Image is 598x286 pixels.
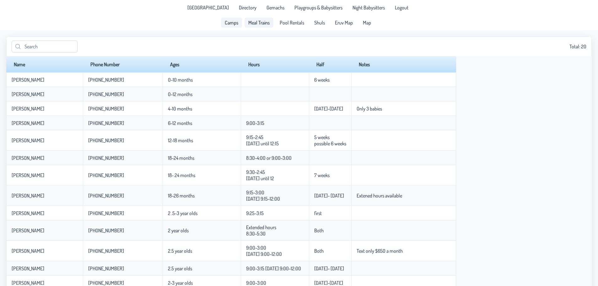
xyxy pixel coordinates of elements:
[291,3,346,13] a: Playgroups & Babysitters
[168,91,192,97] p-celleditor: 0-12 months
[314,20,325,25] span: Shuls
[246,120,264,126] p-celleditor: 9:00-3:15
[335,20,353,25] span: Eruv Map
[168,227,189,234] p-celleditor: 2 year olds
[184,3,233,13] a: [GEOGRAPHIC_DATA]
[314,280,343,286] p-celleditor: [DATE]-[DATE]
[88,155,124,161] p-celleditor: [PHONE_NUMBER]
[267,5,284,10] span: Gemachs
[246,245,282,257] p-celleditor: 9:00-3:00 [DATE] 9:00-12:00
[88,105,124,112] p-celleditor: [PHONE_NUMBER]
[88,210,124,216] p-celleditor: [PHONE_NUMBER]
[395,5,408,10] span: Logout
[241,56,309,73] th: Hours
[225,20,238,25] span: Camps
[163,56,241,73] th: Ages
[168,137,193,143] p-celleditor: 12-18 months
[314,134,346,147] p-celleditor: 5 weeks possible 6 weeks
[246,224,276,237] p-celleditor: Extended hours 8:30-5:30
[168,105,192,112] p-celleditor: 4-10 months
[357,192,402,199] p-celleditor: Extened hours available
[12,40,78,52] input: Search
[12,137,44,143] p-celleditor: [PERSON_NAME]
[351,56,456,73] th: Notes
[357,248,403,254] p-celleditor: Text only $650 a month
[12,192,44,199] p-celleditor: [PERSON_NAME]
[314,192,344,199] p-celleditor: [DATE]- [DATE]
[280,20,304,25] span: Pool Rentals
[353,5,385,10] span: Night Babysitters
[12,248,44,254] p-celleditor: [PERSON_NAME]
[310,18,329,28] a: Shuls
[12,172,44,178] p-celleditor: [PERSON_NAME]
[245,18,273,28] a: Meal Trains
[168,77,193,83] p-celleditor: 0-10 months
[88,265,124,272] p-celleditor: [PHONE_NUMBER]
[88,120,124,126] p-celleditor: [PHONE_NUMBER]
[314,248,324,254] p-celleditor: Both
[349,3,389,13] a: Night Babysitters
[246,210,264,216] p-celleditor: 9:25-3:15
[168,248,192,254] p-celleditor: 2.5 year olds
[88,91,124,97] p-celleditor: [PHONE_NUMBER]
[391,3,412,13] li: Logout
[88,77,124,83] p-celleditor: [PHONE_NUMBER]
[168,192,195,199] p-celleditor: 18-26 months
[246,134,279,147] p-celleditor: 9:15-2:45 [DATE] until 12:15
[88,137,124,143] p-celleditor: [PHONE_NUMBER]
[168,210,197,216] p-celleditor: 2 .5-3 year olds
[88,248,124,254] p-celleditor: [PHONE_NUMBER]
[12,91,44,97] p-celleditor: [PERSON_NAME]
[12,77,44,83] p-celleditor: [PERSON_NAME]
[359,18,375,28] a: Map
[246,189,280,202] p-celleditor: 9:15-3:00 [DATE] 9:15-12:00
[168,265,192,272] p-celleditor: 2.5 year olds
[12,120,44,126] p-celleditor: [PERSON_NAME]
[314,105,343,112] p-celleditor: [DATE]-[DATE]
[314,77,330,83] p-celleditor: 6 weeks
[221,18,242,28] a: Camps
[246,280,266,286] p-celleditor: 9:00-3:00
[363,20,371,25] span: Map
[187,5,229,10] span: [GEOGRAPHIC_DATA]
[168,280,193,286] p-celleditor: 2-3 year olds
[12,155,44,161] p-celleditor: [PERSON_NAME]
[184,3,233,13] li: Pine Lake Park
[246,169,274,181] p-celleditor: 9:30-2:45 [DATE] until 12
[276,18,308,28] li: Pool Rentals
[314,265,344,272] p-celleditor: [DATE]- [DATE]
[12,280,44,286] p-celleditor: [PERSON_NAME]
[12,210,44,216] p-celleditor: [PERSON_NAME]
[294,5,342,10] span: Playgroups & Babysitters
[88,227,124,234] p-celleditor: [PHONE_NUMBER]
[246,155,292,161] p-celleditor: 8:30-4:00 or 9:00-3:00
[235,3,260,13] a: Directory
[331,18,357,28] a: Eruv Map
[88,192,124,199] p-celleditor: [PHONE_NUMBER]
[88,172,124,178] p-celleditor: [PHONE_NUMBER]
[12,105,44,112] p-celleditor: [PERSON_NAME]
[248,20,270,25] span: Meal Trains
[314,210,322,216] p-celleditor: first
[239,5,256,10] span: Directory
[314,172,330,178] p-celleditor: 7 weeks
[263,3,288,13] a: Gemachs
[12,40,586,52] div: Total: 20
[309,56,351,73] th: Half
[168,155,194,161] p-celleditor: 18-24 months
[83,56,163,73] th: Phone Number
[12,265,44,272] p-celleditor: [PERSON_NAME]
[12,227,44,234] p-celleditor: [PERSON_NAME]
[246,265,301,272] p-celleditor: 9:00-3:15 [DATE] 9:00-12:00
[168,172,195,178] p-celleditor: 18- 24 months
[357,105,382,112] p-celleditor: Only 3 babies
